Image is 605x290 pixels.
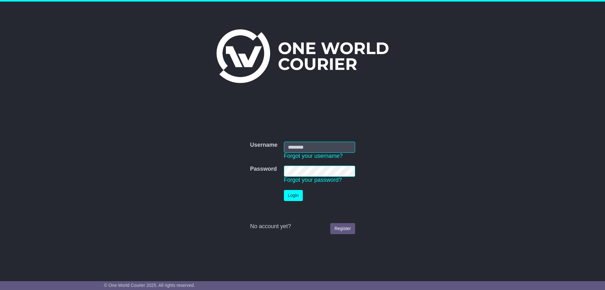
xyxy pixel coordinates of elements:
div: No account yet? [250,223,355,230]
a: Forgot your username? [284,153,343,159]
img: One World [216,29,389,83]
label: Password [250,166,277,173]
label: Username [250,142,277,149]
span: © One World Courier 2025. All rights reserved. [104,283,195,288]
a: Register [330,223,355,234]
button: Login [284,190,303,201]
a: Forgot your password? [284,177,342,183]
